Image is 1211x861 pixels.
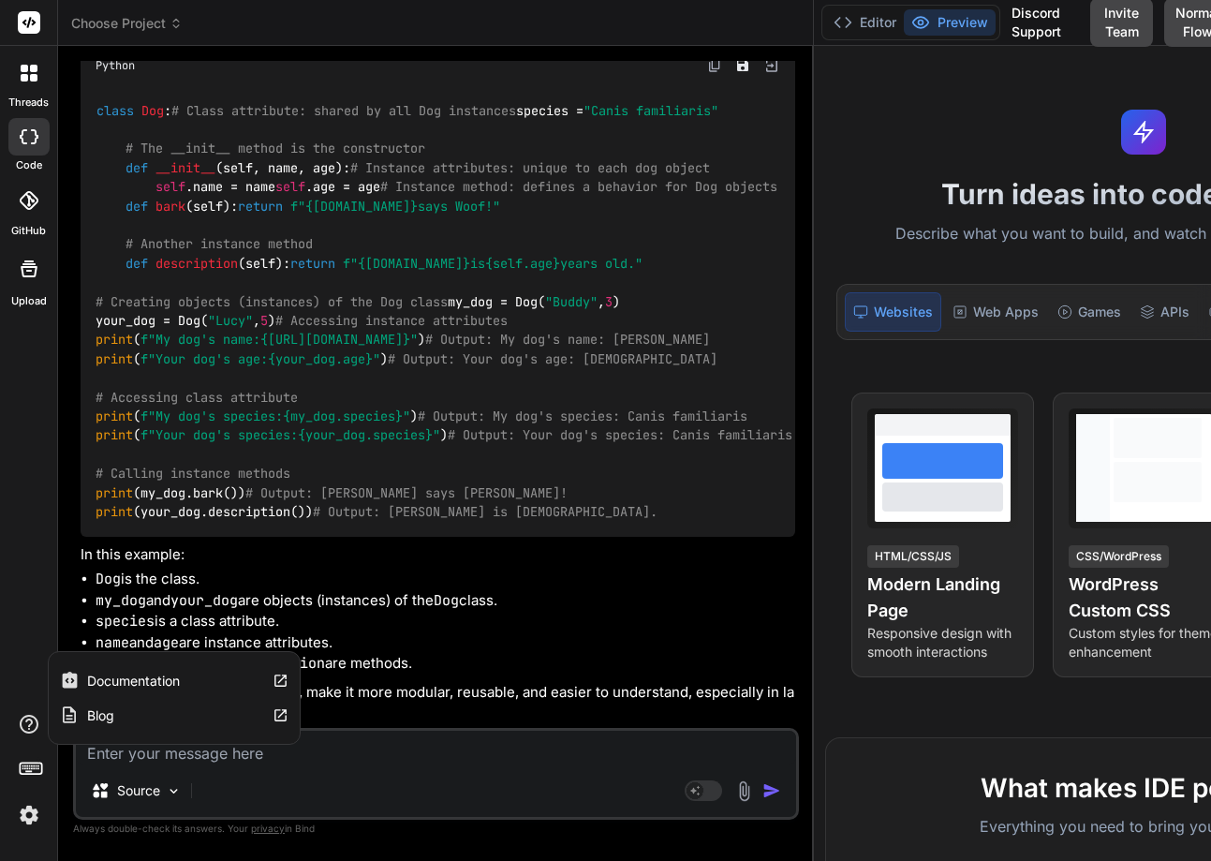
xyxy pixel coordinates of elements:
[358,255,470,272] span: {[DOMAIN_NAME]}
[8,95,49,111] label: threads
[155,198,185,215] span: bark
[13,799,45,831] img: settings
[49,663,300,698] a: Documentation
[545,293,598,310] span: "Buddy"
[11,223,46,239] label: GitHub
[96,58,135,73] span: Python
[313,503,657,520] span: # Output: [PERSON_NAME] is [DEMOGRAPHIC_DATA].
[904,9,996,36] button: Preview
[73,820,799,838] p: Always double-check its answers. Your in Bind
[707,58,722,73] img: copy
[730,52,756,79] button: Save file
[96,332,133,349] span: print
[96,633,129,652] code: name
[96,612,155,631] code: species
[388,350,717,367] span: # Output: Your dog's age: [DEMOGRAPHIC_DATA]
[96,570,121,588] code: Dog
[140,408,410,424] span: f"My dog's species: "
[126,159,148,176] span: def
[155,255,238,272] span: description
[485,255,560,272] span: {self.age}
[290,255,335,272] span: return
[245,255,275,272] span: self
[96,101,792,522] code: : species = ( ): .name = name .age = age ( ): ( ): my_dog = Dog( , ) your_dog = Dog( , ) ( ) ( ) ...
[867,572,1018,624] h4: Modern Landing Page
[96,293,448,310] span: # Creating objects (instances) of the Dog class
[762,781,781,800] img: icon
[96,408,133,424] span: print
[826,9,904,36] button: Editor
[11,293,47,309] label: Upload
[87,672,180,690] label: Documentation
[96,465,290,482] span: # Calling instance methods
[268,350,373,367] span: {your_dog.age}
[154,633,179,652] code: age
[208,312,253,329] span: "Lucy"
[126,141,425,157] span: # The __init__ method is the constructor
[193,198,223,215] span: self
[605,293,613,310] span: 3
[845,292,941,332] div: Websites
[96,503,133,520] span: print
[425,332,710,349] span: # Output: My dog's name: [PERSON_NAME]
[140,427,440,444] span: f"Your dog's species: "
[96,102,134,119] span: class
[434,591,459,610] code: Dog
[96,389,298,406] span: # Accessing class attribute
[350,159,710,176] span: # Instance attributes: unique to each dog object
[140,332,418,349] span: f"My dog's name: "
[171,102,516,119] span: # Class attribute: shared by all Dog instances
[96,632,795,654] li: and are instance attributes.
[117,781,160,800] p: Source
[305,198,418,215] span: {[DOMAIN_NAME]}
[71,14,183,33] span: Choose Project
[448,427,792,444] span: # Output: Your dog's species: Canis familiaris
[81,682,795,724] p: Classes help organize your code, make it more modular, reusable, and easier to understand, especi...
[155,179,185,196] span: self
[298,427,433,444] span: {your_dog.species}
[96,590,795,612] li: and are objects (instances) of the class.
[260,312,268,329] span: 5
[81,544,795,566] p: In this example:
[1132,292,1197,332] div: APIs
[251,823,285,834] span: privacy
[96,591,146,610] code: my_dog
[223,159,335,176] span: self, name, age
[141,102,164,119] span: Dog
[283,408,403,424] span: {my_dog.species}
[126,236,313,253] span: # Another instance method
[763,57,780,74] img: Open in Browser
[126,255,148,272] span: def
[155,159,215,176] span: __init__
[275,312,508,329] span: # Accessing instance attributes
[166,783,182,799] img: Pick Models
[96,569,795,590] li: is the class.
[945,292,1046,332] div: Web Apps
[1050,292,1129,332] div: Games
[260,332,410,349] span: {[URL][DOMAIN_NAME]}
[96,484,133,501] span: print
[140,350,380,367] span: f"Your dog's age: "
[583,102,718,119] span: "Canis familiaris"
[49,698,300,733] a: Blog
[1069,545,1169,568] div: CSS/WordPress
[238,198,283,215] span: return
[275,179,305,196] span: self
[96,653,795,675] li: , , and are methods.
[96,427,133,444] span: print
[380,179,777,196] span: # Instance method: defines a behavior for Dog objects
[170,591,238,610] code: your_dog
[418,408,747,424] span: # Output: My dog's species: Canis familiaris
[87,706,114,725] label: Blog
[126,198,148,215] span: def
[96,611,795,632] li: is a class attribute.
[867,545,959,568] div: HTML/CSS/JS
[867,624,1018,661] p: Responsive design with smooth interactions
[245,484,568,501] span: # Output: [PERSON_NAME] says [PERSON_NAME]!
[343,255,642,272] span: f" is years old."
[96,350,133,367] span: print
[733,780,755,802] img: attachment
[290,198,500,215] span: f" says Woof!"
[16,157,42,173] label: code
